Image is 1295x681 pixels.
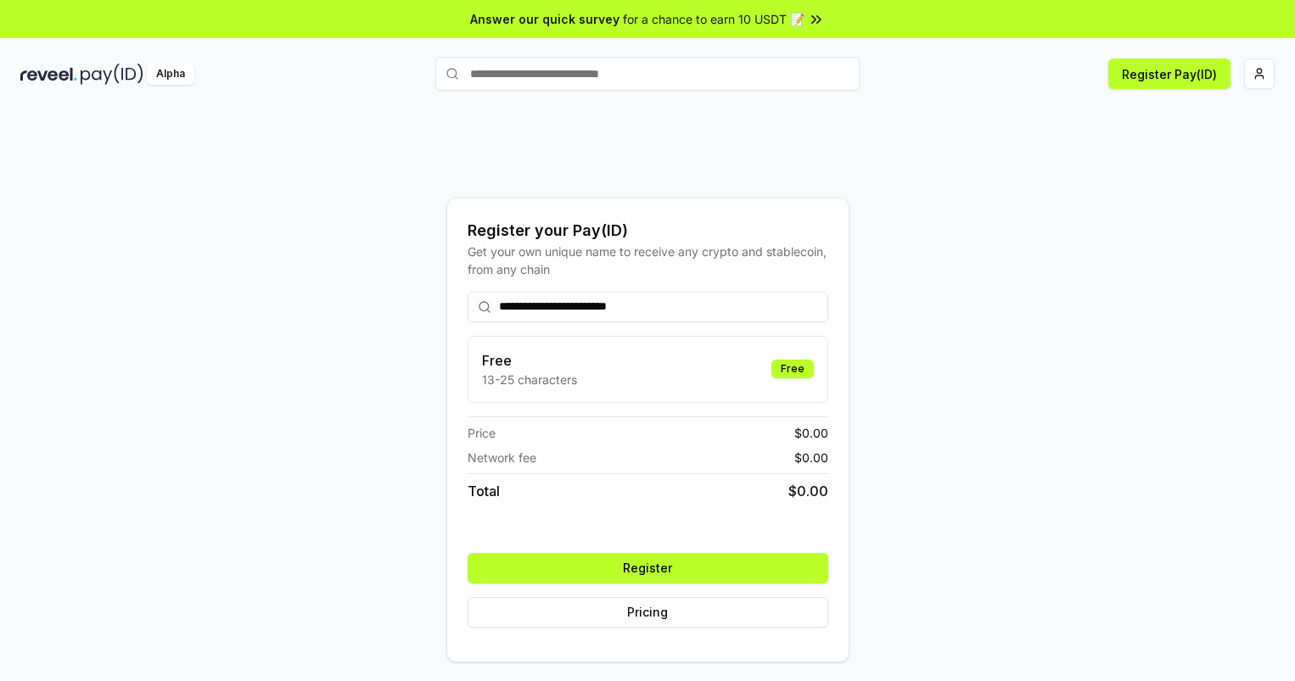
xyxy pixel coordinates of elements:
[147,64,194,85] div: Alpha
[468,449,536,466] span: Network fee
[482,350,577,371] h3: Free
[470,10,619,28] span: Answer our quick survey
[468,424,496,442] span: Price
[794,449,828,466] span: $ 0.00
[468,481,500,501] span: Total
[468,243,828,278] div: Get your own unique name to receive any crypto and stablecoin, from any chain
[794,424,828,442] span: $ 0.00
[771,360,814,378] div: Free
[623,10,804,28] span: for a chance to earn 10 USDT 📝
[482,371,577,388] p: 13-25 characters
[468,597,828,628] button: Pricing
[20,64,77,85] img: reveel_dark
[468,219,828,243] div: Register your Pay(ID)
[788,481,828,501] span: $ 0.00
[468,553,828,583] button: Register
[1108,59,1231,89] button: Register Pay(ID)
[81,64,143,85] img: pay_id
